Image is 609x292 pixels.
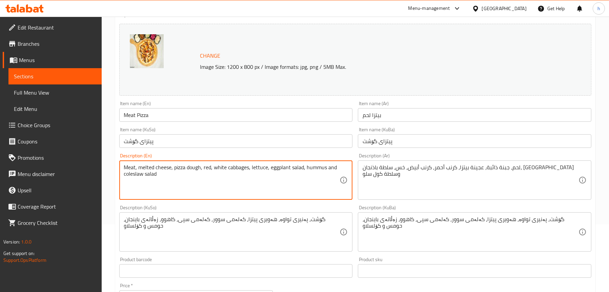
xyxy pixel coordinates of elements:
input: Enter name Ar [358,108,591,122]
img: Meat_Pizza638930356119197422.jpg [130,34,164,68]
span: Menu disclaimer [18,170,96,178]
div: [GEOGRAPHIC_DATA] [482,5,527,12]
a: Full Menu View [8,84,102,101]
a: Coupons [3,133,102,150]
div: Menu-management [408,4,450,13]
a: Branches [3,36,102,52]
span: Choice Groups [18,121,96,129]
input: Please enter product sku [358,264,591,278]
a: Edit Restaurant [3,19,102,36]
input: Enter name KuBa [358,134,591,148]
span: Grocery Checklist [18,219,96,227]
textarea: گۆشت، پەنیری تواوە، هەویری پیتزا، کەلەمی سوور، کەلەمی سپی، کاهوو، زەڵاتەی باینجان، حومس و کۆلسلاو [363,216,578,248]
span: Promotions [18,154,96,162]
span: Full Menu View [14,89,96,97]
a: Grocery Checklist [3,215,102,231]
a: Menus [3,52,102,68]
a: Coverage Report [3,198,102,215]
span: Sections [14,72,96,80]
a: Menu disclaimer [3,166,102,182]
textarea: Meat, melted cheese, pizza dough, red, white cabbages, lettuce, eggplant salad, hummus and colesl... [124,164,340,196]
span: Upsell [18,186,96,194]
span: Menus [19,56,96,64]
textarea: گۆشت، پەنیری تواوە، هەویری پیتزا، کەلەمی سوور، کەلەمی سپی، کاهوو، زەڵاتەی باینجان، حومس و کۆلسلاو [124,216,340,248]
a: Support.OpsPlatform [3,256,46,265]
span: Edit Restaurant [18,23,96,32]
h2: Update Meat Pizza [119,8,591,18]
span: Coverage Report [18,202,96,211]
span: Get support on: [3,249,35,258]
span: Version: [3,237,20,246]
span: 1.0.0 [21,237,32,246]
textarea: لحم، جبنة ذائبة، عجينة بيتزا، كرنب أحمر، كرنب أبيض، خس، سلطة باذنجان، [GEOGRAPHIC_DATA] وسلطة كول... [363,164,578,196]
span: Change [200,51,221,61]
a: Upsell [3,182,102,198]
span: Edit Menu [14,105,96,113]
a: Sections [8,68,102,84]
input: Please enter product barcode [119,264,353,278]
span: Coupons [18,137,96,145]
input: Enter name En [119,108,353,122]
a: Choice Groups [3,117,102,133]
span: h [597,5,600,12]
span: Branches [18,40,96,48]
input: Enter name KuSo [119,134,353,148]
p: Image Size: 1200 x 800 px / Image formats: jpg, png / 5MB Max. [198,63,536,71]
a: Edit Menu [8,101,102,117]
a: Promotions [3,150,102,166]
button: Change [198,49,223,63]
